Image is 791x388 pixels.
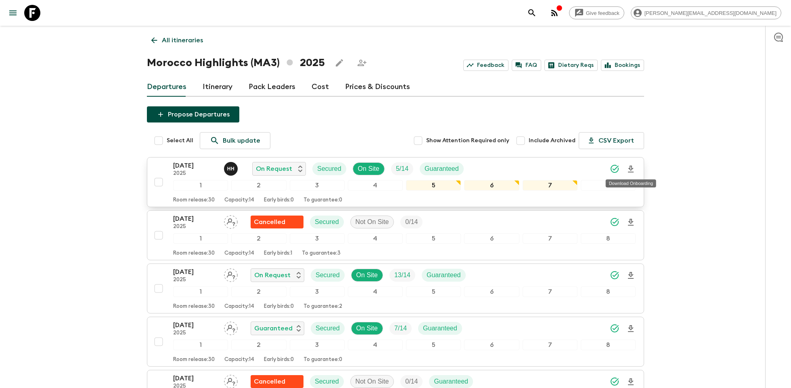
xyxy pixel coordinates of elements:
span: Assign pack leader [224,377,238,384]
div: Trip Fill [400,375,423,388]
p: To guarantee: 0 [303,197,342,203]
p: Guaranteed [254,324,293,333]
p: Early birds: 0 [264,197,294,203]
div: 8 [581,180,636,191]
p: Early birds: 0 [264,303,294,310]
button: Edit this itinerary [331,55,347,71]
div: 8 [581,286,636,297]
p: Room release: 30 [173,250,215,257]
svg: Synced Successfully [610,217,619,227]
svg: Synced Successfully [610,377,619,386]
div: Secured [311,322,345,335]
div: Flash Pack cancellation [251,375,303,388]
button: [DATE]2025Assign pack leaderFlash Pack cancellationSecuredNot On SiteTrip Fill12345678Room releas... [147,210,644,260]
div: 1 [173,286,228,297]
p: Not On Site [356,217,389,227]
div: Not On Site [350,216,394,228]
p: To guarantee: 2 [303,303,342,310]
div: 5 [406,180,461,191]
p: [DATE] [173,320,218,330]
div: 4 [348,233,403,244]
p: Secured [317,164,341,174]
p: Secured [316,270,340,280]
span: [PERSON_NAME][EMAIL_ADDRESS][DOMAIN_NAME] [640,10,781,16]
div: 2 [231,340,286,350]
div: 1 [173,340,228,350]
a: Pack Leaders [249,77,295,97]
div: 6 [464,233,519,244]
svg: Synced Successfully [610,270,619,280]
div: 3 [290,233,345,244]
div: Secured [310,216,344,228]
div: 7 [523,233,578,244]
button: HH [224,162,239,176]
span: Hicham Hadida [224,164,239,171]
span: Assign pack leader [224,218,238,224]
div: 1 [173,233,228,244]
p: Cancelled [254,217,285,227]
p: 2025 [173,330,218,336]
a: Dietary Reqs [544,60,598,71]
p: 0 / 14 [405,217,418,227]
p: Secured [316,324,340,333]
p: Secured [315,217,339,227]
div: 2 [231,286,286,297]
div: 6 [464,180,519,191]
p: On Request [254,270,291,280]
a: All itineraries [147,32,207,48]
svg: Synced Successfully [610,324,619,333]
a: Itinerary [203,77,232,97]
button: [DATE]2025Assign pack leaderGuaranteedSecuredOn SiteTrip FillGuaranteed12345678Room release:30Cap... [147,317,644,367]
div: 4 [348,286,403,297]
div: On Site [351,269,383,282]
button: Propose Departures [147,106,239,122]
p: Cancelled [254,377,285,386]
a: Cost [312,77,329,97]
svg: Download Onboarding [626,271,636,280]
p: On Site [356,270,378,280]
p: [DATE] [173,373,218,383]
div: [PERSON_NAME][EMAIL_ADDRESS][DOMAIN_NAME] [631,6,781,19]
svg: Download Onboarding [626,218,636,227]
button: [DATE]2025Hicham HadidaOn RequestSecuredOn SiteTrip FillGuaranteed12345678Room release:30Capacity... [147,157,644,207]
a: Feedback [463,60,508,71]
p: Room release: 30 [173,357,215,363]
p: Capacity: 14 [224,197,254,203]
div: Not On Site [350,375,394,388]
p: Secured [315,377,339,386]
a: Bulk update [200,132,270,149]
div: 2 [231,180,286,191]
div: 5 [406,286,461,297]
p: 5 / 14 [396,164,408,174]
div: On Site [351,322,383,335]
p: [DATE] [173,214,218,224]
p: Early birds: 0 [264,357,294,363]
p: 2025 [173,277,218,283]
p: On Request [256,164,292,174]
div: Trip Fill [391,162,413,175]
div: 1 [173,180,228,191]
div: Trip Fill [389,269,415,282]
p: Capacity: 14 [224,250,254,257]
div: 5 [406,233,461,244]
p: H H [227,166,235,172]
p: Early birds: 1 [264,250,292,257]
p: [DATE] [173,161,218,170]
p: Room release: 30 [173,197,215,203]
div: 2 [231,233,286,244]
button: CSV Export [579,132,644,149]
button: [DATE]2025Assign pack leaderOn RequestSecuredOn SiteTrip FillGuaranteed12345678Room release:30Cap... [147,264,644,313]
div: 3 [290,180,345,191]
a: Give feedback [569,6,624,19]
span: Give feedback [582,10,624,16]
a: Prices & Discounts [345,77,410,97]
div: Secured [310,375,344,388]
p: On Site [358,164,379,174]
p: Bulk update [223,136,260,145]
p: Guaranteed [434,377,468,386]
svg: Synced Successfully [610,164,619,174]
p: 7 / 14 [394,324,407,333]
div: 4 [348,180,403,191]
p: 2025 [173,224,218,230]
p: 13 / 14 [394,270,410,280]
